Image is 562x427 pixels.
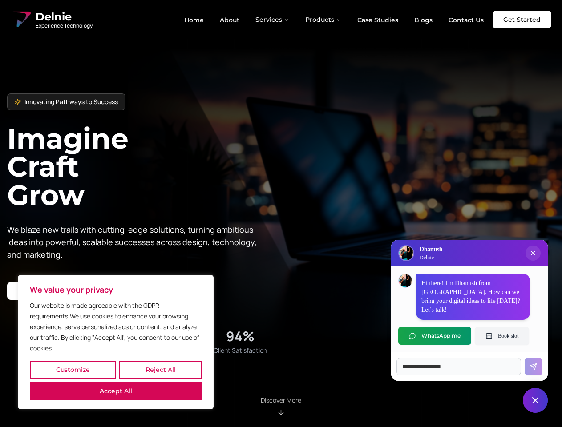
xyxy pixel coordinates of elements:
[407,12,440,28] a: Blogs
[398,327,471,345] button: WhatsApp me
[30,382,202,400] button: Accept All
[475,327,529,345] button: Book slot
[214,346,267,355] span: Client Satisfaction
[30,300,202,354] p: Our website is made agreeable with the GDPR requirements.We use cookies to enhance your browsing ...
[350,12,405,28] a: Case Studies
[119,361,202,379] button: Reject All
[177,12,211,28] a: Home
[177,11,491,28] nav: Main
[7,223,263,261] p: We blaze new trails with cutting-edge solutions, turning ambitious ideas into powerful, scalable ...
[36,10,93,24] span: Delnie
[261,396,301,416] div: Scroll to About section
[493,11,551,28] a: Get Started
[523,388,548,413] button: Close chat
[248,11,296,28] button: Services
[420,245,442,254] h3: Dhanush
[7,282,109,300] a: Start your project with us
[36,22,93,29] span: Experience Technology
[441,12,491,28] a: Contact Us
[11,9,32,30] img: Delnie Logo
[399,274,412,287] img: Dhanush
[261,396,301,405] p: Discover More
[7,125,281,209] h1: Imagine Craft Grow
[420,254,442,261] p: Delnie
[421,279,525,314] p: Hi there! I'm Dhanush from [GEOGRAPHIC_DATA]. How can we bring your digital ideas to life [DATE]?...
[11,9,93,30] a: Delnie Logo Full
[213,12,247,28] a: About
[30,284,202,295] p: We value your privacy
[399,246,413,260] img: Delnie Logo
[526,246,541,261] button: Close chat popup
[24,97,118,106] span: Innovating Pathways to Success
[30,361,116,379] button: Customize
[298,11,348,28] button: Products
[226,328,255,344] div: 94%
